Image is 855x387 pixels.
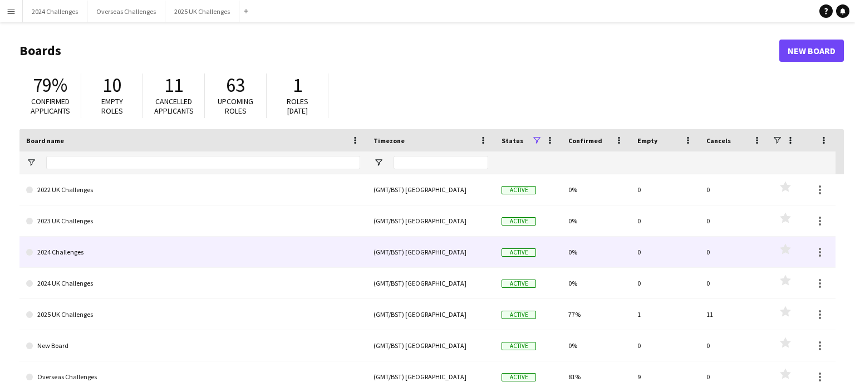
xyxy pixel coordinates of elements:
[367,205,495,236] div: (GMT/BST) [GEOGRAPHIC_DATA]
[631,174,700,205] div: 0
[287,96,308,116] span: Roles [DATE]
[700,174,769,205] div: 0
[33,73,67,97] span: 79%
[502,280,536,288] span: Active
[165,1,239,22] button: 2025 UK Challenges
[26,237,360,268] a: 2024 Challenges
[631,330,700,361] div: 0
[374,158,384,168] button: Open Filter Menu
[154,96,194,116] span: Cancelled applicants
[23,1,87,22] button: 2024 Challenges
[26,299,360,330] a: 2025 UK Challenges
[502,248,536,257] span: Active
[562,237,631,267] div: 0%
[367,330,495,361] div: (GMT/BST) [GEOGRAPHIC_DATA]
[26,268,360,299] a: 2024 UK Challenges
[367,237,495,267] div: (GMT/BST) [GEOGRAPHIC_DATA]
[26,205,360,237] a: 2023 UK Challenges
[101,96,123,116] span: Empty roles
[87,1,165,22] button: Overseas Challenges
[31,96,70,116] span: Confirmed applicants
[562,268,631,298] div: 0%
[46,156,360,169] input: Board name Filter Input
[102,73,121,97] span: 10
[502,186,536,194] span: Active
[502,342,536,350] span: Active
[706,136,731,145] span: Cancels
[293,73,302,97] span: 1
[700,299,769,330] div: 11
[502,136,523,145] span: Status
[502,373,536,381] span: Active
[700,330,769,361] div: 0
[631,268,700,298] div: 0
[562,330,631,361] div: 0%
[631,299,700,330] div: 1
[700,268,769,298] div: 0
[374,136,405,145] span: Timezone
[367,268,495,298] div: (GMT/BST) [GEOGRAPHIC_DATA]
[226,73,245,97] span: 63
[394,156,488,169] input: Timezone Filter Input
[367,299,495,330] div: (GMT/BST) [GEOGRAPHIC_DATA]
[700,205,769,236] div: 0
[637,136,657,145] span: Empty
[779,40,844,62] a: New Board
[164,73,183,97] span: 11
[26,136,64,145] span: Board name
[26,174,360,205] a: 2022 UK Challenges
[568,136,602,145] span: Confirmed
[26,158,36,168] button: Open Filter Menu
[502,217,536,226] span: Active
[562,205,631,236] div: 0%
[502,311,536,319] span: Active
[19,42,779,59] h1: Boards
[562,299,631,330] div: 77%
[26,330,360,361] a: New Board
[700,237,769,267] div: 0
[218,96,253,116] span: Upcoming roles
[367,174,495,205] div: (GMT/BST) [GEOGRAPHIC_DATA]
[562,174,631,205] div: 0%
[631,205,700,236] div: 0
[631,237,700,267] div: 0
